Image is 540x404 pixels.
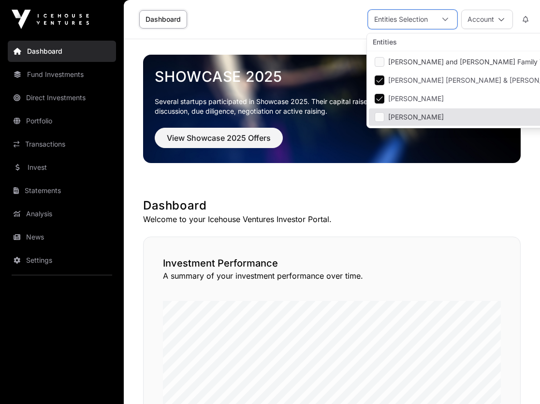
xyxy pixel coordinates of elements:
a: Invest [8,157,116,178]
div: Entities Selection [368,10,434,29]
p: A summary of your investment performance over time. [163,270,501,282]
p: Welcome to your Icehouse Ventures Investor Portal. [143,213,521,225]
a: Analysis [8,203,116,224]
iframe: Chat Widget [492,358,540,404]
a: Dashboard [139,10,187,29]
a: News [8,226,116,248]
button: View Showcase 2025 Offers [155,128,283,148]
img: Showcase 2025 [143,55,521,163]
span: [PERSON_NAME] [388,95,444,102]
a: Transactions [8,134,116,155]
p: Several startups participated in Showcase 2025. Their capital raises may be at different stages o... [155,97,480,116]
a: Direct Investments [8,87,116,108]
a: Portfolio [8,110,116,132]
span: View Showcase 2025 Offers [167,132,271,144]
a: Settings [8,250,116,271]
span: [PERSON_NAME] [388,114,444,120]
h1: Dashboard [143,198,521,213]
h2: Investment Performance [163,256,501,270]
a: Showcase 2025 [155,68,509,85]
a: Fund Investments [8,64,116,85]
a: View Showcase 2025 Offers [155,137,283,147]
button: Account [461,10,513,29]
a: Statements [8,180,116,201]
a: Dashboard [8,41,116,62]
img: Icehouse Ventures Logo [12,10,89,29]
